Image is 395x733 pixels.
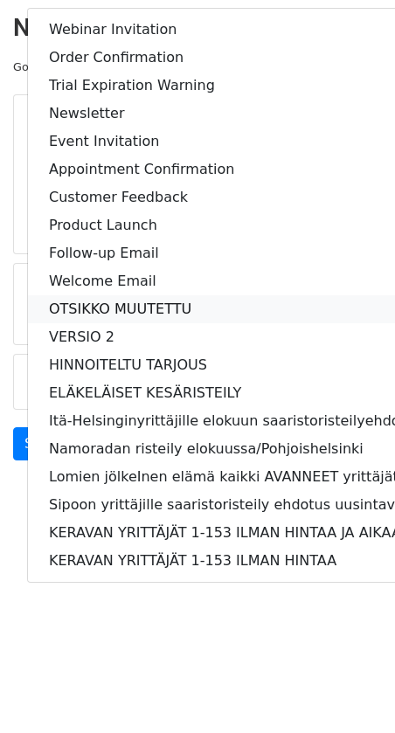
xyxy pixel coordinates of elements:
[13,13,382,43] h2: New Campaign
[308,649,395,733] div: Chat-widget
[308,649,395,733] iframe: Chat Widget
[13,60,177,73] small: Google Sheet:
[13,427,71,460] a: Send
